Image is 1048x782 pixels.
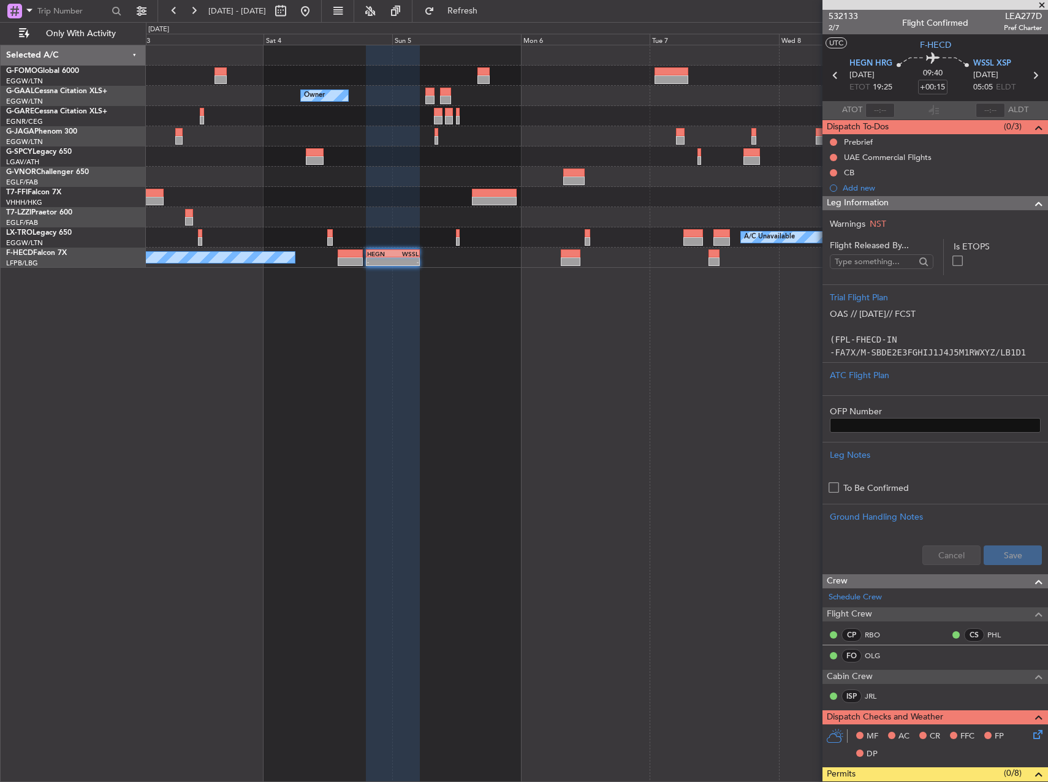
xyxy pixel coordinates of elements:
[827,120,889,134] span: Dispatch To-Dos
[13,24,133,44] button: Only With Activity
[830,335,897,344] code: (FPL-FHECD-IN
[973,58,1011,70] span: WSSL XSP
[6,189,61,196] a: T7-FFIFalcon 7X
[6,88,34,95] span: G-GAAL
[148,25,169,35] div: [DATE]
[6,137,43,146] a: EGGW/LTN
[650,34,778,45] div: Tue 7
[865,103,895,118] input: --:--
[843,183,1042,193] div: Add new
[844,167,854,178] div: CB
[134,34,263,45] div: Fri 3
[870,218,886,230] span: NST
[973,82,993,94] span: 05:05
[367,250,393,257] div: HEGN
[6,67,37,75] span: G-FOMO
[6,158,39,167] a: LGAV/ATH
[995,731,1004,743] span: FP
[1008,104,1028,116] span: ALDT
[830,304,1041,356] div: OAS // [DATE]// FCST
[264,34,392,45] div: Sat 4
[827,670,873,684] span: Cabin Crew
[930,731,940,743] span: CR
[6,209,72,216] a: T7-LZZIPraetor 600
[6,97,43,106] a: EGGW/LTN
[827,196,889,210] span: Leg Information
[6,67,79,75] a: G-FOMOGlobal 6000
[393,258,419,265] div: -
[1004,10,1042,23] span: LEA277D
[6,218,38,227] a: EGLF/FAB
[827,710,943,724] span: Dispatch Checks and Weather
[208,6,266,17] span: [DATE] - [DATE]
[419,1,492,21] button: Refresh
[6,249,33,257] span: F-HECD
[6,259,38,268] a: LFPB/LBG
[6,209,31,216] span: T7-LZZI
[841,628,862,642] div: CP
[6,178,38,187] a: EGLF/FAB
[827,574,848,588] span: Crew
[6,148,72,156] a: G-SPCYLegacy 650
[954,240,1041,253] label: Is ETOPS
[822,218,1048,230] div: Warnings
[1004,120,1022,133] span: (0/3)
[827,767,856,781] span: Permits
[830,449,1041,461] div: Leg Notes
[867,748,878,761] span: DP
[6,229,32,237] span: LX-TRO
[6,88,107,95] a: G-GAALCessna Citation XLS+
[830,347,1026,357] code: -FA7X/M-SBDE2E3FGHIJ1J4J5M1RWXYZ/LB1D1
[849,69,875,82] span: [DATE]
[960,731,974,743] span: FFC
[865,650,892,661] a: OLG
[830,405,1041,418] label: OFP Number
[1004,23,1042,33] span: Pref Charter
[865,691,892,702] a: JRL
[393,250,419,257] div: WSSL
[835,252,915,271] input: Type something...
[829,23,858,33] span: 2/7
[873,82,892,94] span: 19:25
[865,629,892,640] a: RBO
[6,189,28,196] span: T7-FFI
[32,29,129,38] span: Only With Activity
[867,731,878,743] span: MF
[6,117,43,126] a: EGNR/CEG
[964,628,984,642] div: CS
[830,239,933,252] span: Flight Released By...
[842,104,862,116] span: ATOT
[6,169,89,176] a: G-VNORChallenger 650
[6,108,34,115] span: G-GARE
[6,229,72,237] a: LX-TROLegacy 650
[1004,767,1022,780] span: (0/8)
[844,152,932,162] div: UAE Commercial Flights
[6,77,43,86] a: EGGW/LTN
[6,108,107,115] a: G-GARECessna Citation XLS+
[830,369,1041,382] div: ATC Flight Plan
[827,607,872,621] span: Flight Crew
[6,238,43,248] a: EGGW/LTN
[844,137,873,147] div: Prebrief
[6,128,34,135] span: G-JAGA
[6,249,67,257] a: F-HECDFalcon 7X
[987,629,1015,640] a: PHL
[923,67,943,80] span: 09:40
[898,731,909,743] span: AC
[392,34,521,45] div: Sun 5
[367,258,393,265] div: -
[437,7,488,15] span: Refresh
[841,689,862,703] div: ISP
[744,228,795,246] div: A/C Unavailable
[829,10,858,23] span: 532133
[849,58,892,70] span: HEGN HRG
[37,2,108,20] input: Trip Number
[304,86,325,105] div: Owner
[6,128,77,135] a: G-JAGAPhenom 300
[521,34,650,45] div: Mon 6
[996,82,1016,94] span: ELDT
[843,482,909,495] label: To Be Confirmed
[920,39,951,51] span: F-HECD
[826,37,847,48] button: UTC
[6,198,42,207] a: VHHH/HKG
